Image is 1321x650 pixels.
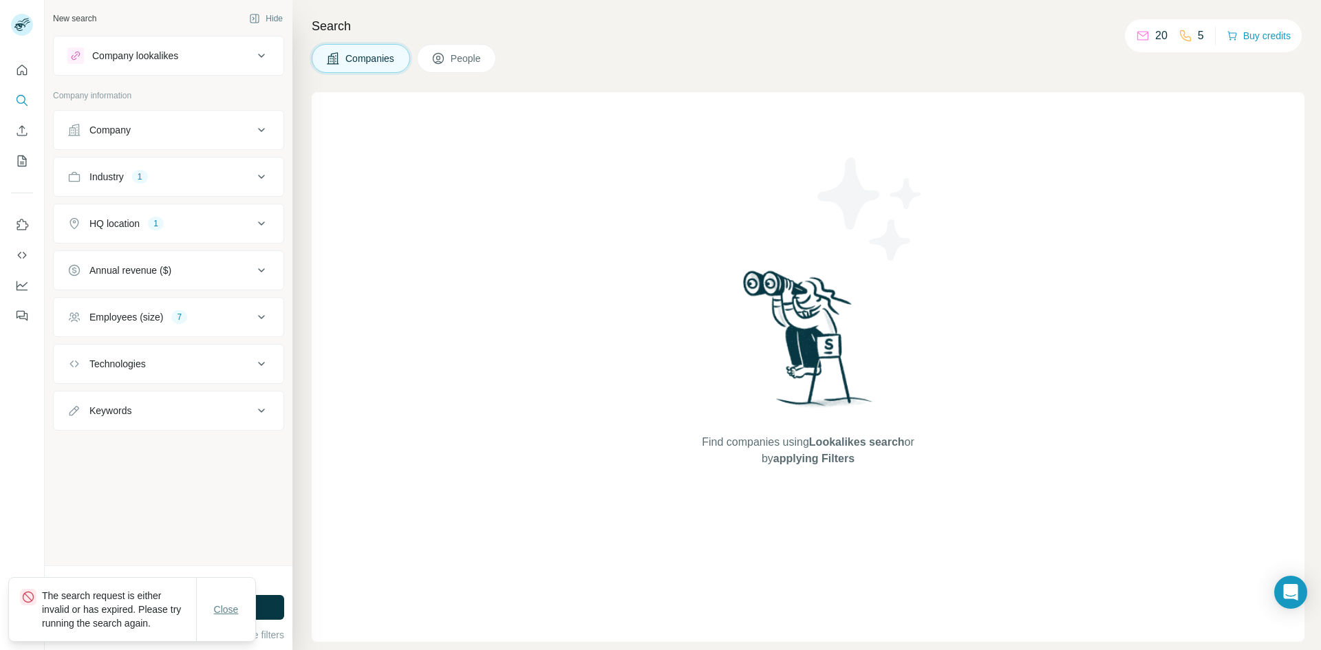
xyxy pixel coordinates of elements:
span: Find companies using or by [698,434,918,467]
div: Open Intercom Messenger [1274,576,1307,609]
span: Companies [345,52,396,65]
span: Close [214,603,239,616]
button: Hide [239,8,292,29]
h4: Search [312,17,1304,36]
div: Employees (size) [89,310,163,324]
button: Technologies [54,347,283,380]
button: Close [204,597,248,622]
div: Annual revenue ($) [89,263,171,277]
button: Industry1 [54,160,283,193]
button: Dashboard [11,273,33,298]
div: HQ location [89,217,140,230]
span: Lookalikes search [809,436,905,448]
p: Company information [53,89,284,102]
p: 5 [1198,28,1204,44]
button: My lists [11,149,33,173]
button: Keywords [54,394,283,427]
img: Surfe Illustration - Woman searching with binoculars [737,267,880,420]
div: Technologies [89,357,146,371]
button: Buy credits [1227,26,1291,45]
p: 20 [1155,28,1168,44]
img: Surfe Illustration - Stars [808,147,932,271]
button: Company [54,113,283,147]
button: Enrich CSV [11,118,33,143]
button: Use Surfe API [11,243,33,268]
div: 1820 search results remaining [114,574,224,587]
div: New search [53,12,96,25]
div: Company [89,123,131,137]
button: Company lookalikes [54,39,283,72]
div: 7 [171,311,187,323]
div: 1 [148,217,164,230]
div: 1 [132,171,148,183]
span: People [451,52,482,65]
button: Annual revenue ($) [54,254,283,287]
div: Industry [89,170,124,184]
button: Quick start [11,58,33,83]
div: Keywords [89,404,131,418]
button: HQ location1 [54,207,283,240]
p: The search request is either invalid or has expired. Please try running the search again. [42,589,196,630]
button: Search [11,88,33,113]
button: Feedback [11,303,33,328]
button: Use Surfe on LinkedIn [11,213,33,237]
button: Employees (size)7 [54,301,283,334]
span: applying Filters [773,453,855,464]
div: Company lookalikes [92,49,178,63]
